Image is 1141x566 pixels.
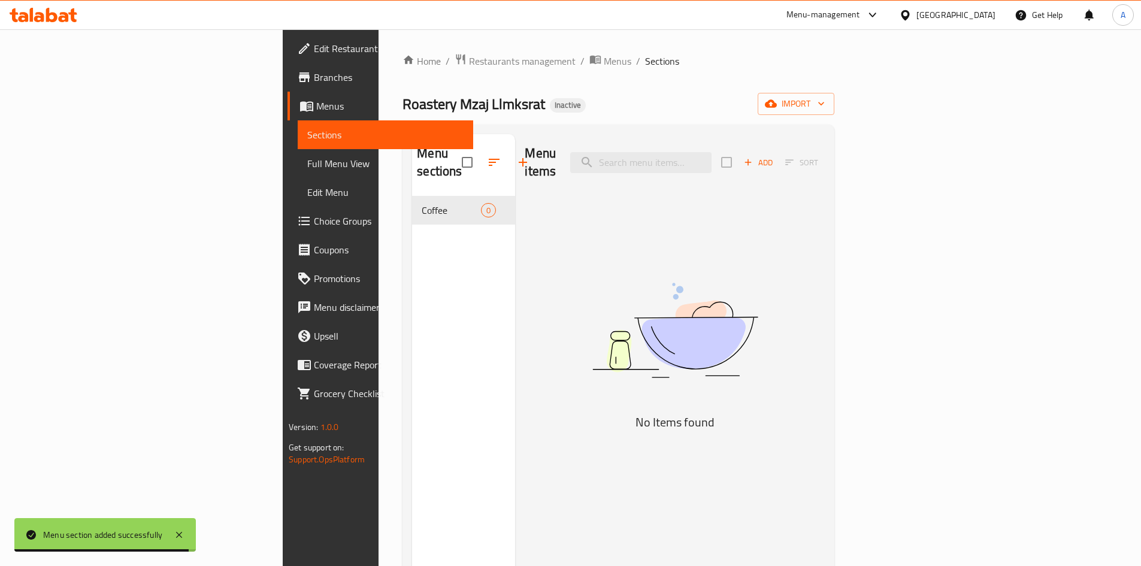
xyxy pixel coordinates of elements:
div: [GEOGRAPHIC_DATA] [916,8,995,22]
button: import [758,93,834,115]
span: Add [742,156,774,170]
a: Full Menu View [298,149,473,178]
a: Promotions [287,264,473,293]
a: Restaurants management [455,53,576,69]
span: Choice Groups [314,214,464,228]
a: Menu disclaimer [287,293,473,322]
a: Grocery Checklist [287,379,473,408]
span: Grocery Checklist [314,386,464,401]
a: Support.OpsPlatform [289,452,365,467]
span: Sort sections [480,148,509,177]
nav: breadcrumb [402,53,834,69]
span: Sections [307,128,464,142]
span: Inactive [550,100,586,110]
a: Menus [589,53,631,69]
li: / [580,54,585,68]
span: Coverage Report [314,358,464,372]
span: import [767,96,825,111]
span: Coffee [422,203,481,217]
span: Promotions [314,271,464,286]
div: Coffee0 [412,196,515,225]
span: Version: [289,419,318,435]
span: Coupons [314,243,464,257]
span: Select section first [777,153,826,172]
span: Full Menu View [307,156,464,171]
h5: No Items found [525,413,825,432]
a: Coverage Report [287,350,473,379]
input: search [570,152,712,173]
a: Sections [298,120,473,149]
div: Inactive [550,98,586,113]
a: Choice Groups [287,207,473,235]
li: / [636,54,640,68]
button: Add section [509,148,537,177]
a: Branches [287,63,473,92]
span: A [1121,8,1125,22]
span: Select all sections [455,150,480,175]
a: Coupons [287,235,473,264]
span: Add item [739,153,777,172]
span: Sections [645,54,679,68]
h2: Menu items [525,144,556,180]
div: Menu section added successfully [43,528,162,541]
span: Menu disclaimer [314,300,464,314]
span: Edit Menu [307,185,464,199]
span: Menus [316,99,464,113]
a: Upsell [287,322,473,350]
span: Restaurants management [469,54,576,68]
span: 0 [482,205,495,216]
span: 1.0.0 [320,419,339,435]
span: Edit Restaurant [314,41,464,56]
span: Upsell [314,329,464,343]
button: Add [739,153,777,172]
div: items [481,203,496,217]
nav: Menu sections [412,191,515,229]
span: Branches [314,70,464,84]
img: dish.svg [525,251,825,410]
span: Roastery Mzaj Llmksrat [402,90,545,117]
a: Menus [287,92,473,120]
span: Menus [604,54,631,68]
a: Edit Menu [298,178,473,207]
div: Menu-management [786,8,860,22]
a: Edit Restaurant [287,34,473,63]
span: Get support on: [289,440,344,455]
